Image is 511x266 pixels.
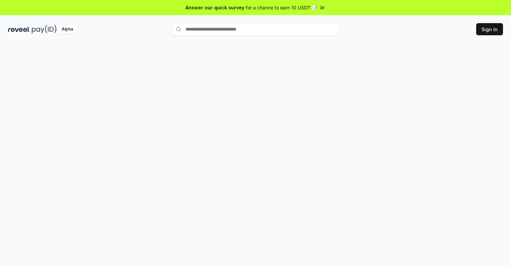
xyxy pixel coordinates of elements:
[8,25,30,34] img: reveel_dark
[476,23,503,35] button: Sign In
[32,25,57,34] img: pay_id
[58,25,77,34] div: Alpha
[246,4,317,11] span: for a chance to earn 10 USDT 📝
[186,4,244,11] span: Answer our quick survey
